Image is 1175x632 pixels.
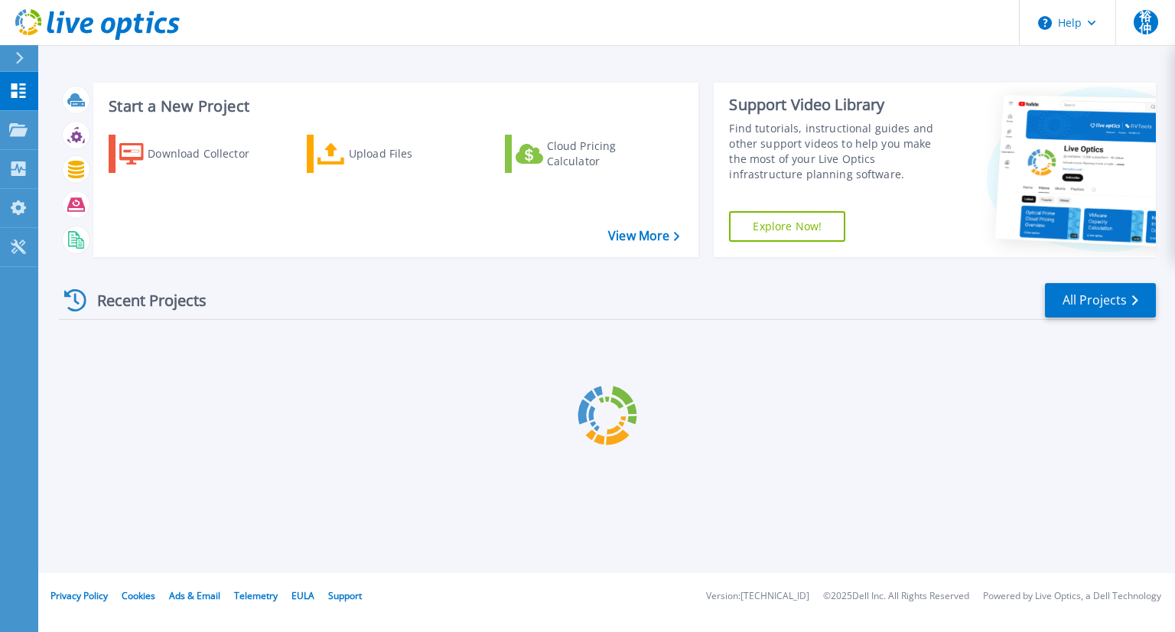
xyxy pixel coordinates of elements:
a: Cookies [122,589,155,602]
div: Cloud Pricing Calculator [547,138,669,169]
span: 裕仲 [1134,10,1158,34]
a: Download Collector [109,135,279,173]
a: Privacy Policy [50,589,108,602]
div: Find tutorials, instructional guides and other support videos to help you make the most of your L... [729,121,951,182]
li: Powered by Live Optics, a Dell Technology [983,591,1161,601]
a: View More [608,229,679,243]
a: Cloud Pricing Calculator [505,135,675,173]
li: Version: [TECHNICAL_ID] [706,591,809,601]
div: Download Collector [148,138,270,169]
li: © 2025 Dell Inc. All Rights Reserved [823,591,969,601]
div: Recent Projects [59,282,227,319]
a: Explore Now! [729,211,845,242]
a: All Projects [1045,283,1156,318]
div: Support Video Library [729,95,951,115]
a: Ads & Email [169,589,220,602]
a: Support [328,589,362,602]
div: Upload Files [349,138,471,169]
a: EULA [291,589,314,602]
h3: Start a New Project [109,98,679,115]
a: Telemetry [234,589,278,602]
a: Upload Files [307,135,477,173]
